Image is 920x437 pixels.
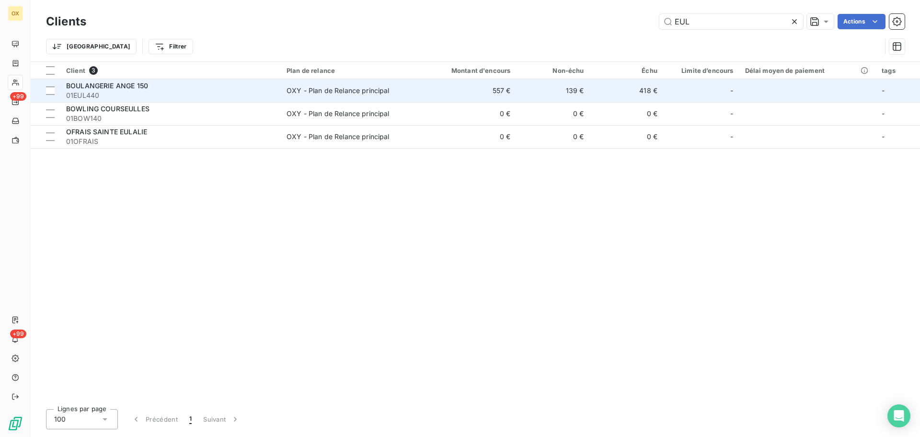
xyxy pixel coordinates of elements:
div: OXY - Plan de Relance principal [287,132,390,142]
td: 0 € [418,102,517,125]
span: 01OFRAIS [66,137,275,146]
button: 1 [184,409,197,429]
td: 0 € [516,102,589,125]
span: OFRAIS SAINTE EULALIE [66,128,147,136]
button: Suivant [197,409,246,429]
td: 139 € [516,79,589,102]
span: BOULANGERIE ANGE 150 [66,82,148,90]
div: Échu [596,67,657,74]
div: Limite d’encours [669,67,734,74]
span: - [730,132,733,142]
button: [GEOGRAPHIC_DATA] [46,39,137,54]
span: Client [66,67,85,74]
span: 1 [189,414,192,424]
span: 01BOW140 [66,114,275,123]
button: Précédent [126,409,184,429]
div: Délai moyen de paiement [745,67,871,74]
span: +99 [10,330,26,338]
button: Actions [838,14,885,29]
h3: Clients [46,13,86,30]
td: 0 € [590,102,663,125]
span: 01EUL440 [66,91,275,100]
span: - [882,132,885,141]
div: OXY - Plan de Relance principal [287,86,390,95]
span: - [730,86,733,95]
div: OX [8,6,23,21]
span: BOWLING COURSEULLES [66,105,149,113]
td: 0 € [590,125,663,148]
input: Rechercher [659,14,803,29]
img: Logo LeanPay [8,416,23,431]
div: tags [882,67,914,74]
td: 0 € [516,125,589,148]
div: Non-échu [522,67,584,74]
div: Open Intercom Messenger [887,404,910,427]
span: - [730,109,733,118]
span: +99 [10,92,26,101]
span: 3 [89,66,98,75]
div: OXY - Plan de Relance principal [287,109,390,118]
span: - [882,86,885,94]
div: Montant d'encours [424,67,511,74]
div: Plan de relance [287,67,412,74]
button: Filtrer [149,39,193,54]
td: 0 € [418,125,517,148]
span: - [882,109,885,118]
td: 557 € [418,79,517,102]
span: 100 [54,414,66,424]
td: 418 € [590,79,663,102]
